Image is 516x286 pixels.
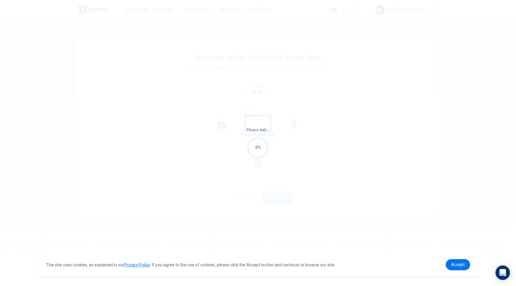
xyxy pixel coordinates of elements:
div: Open Intercom Messenger [495,265,510,280]
div: cookieconsent [39,253,477,276]
span: This site uses cookies, as explained in our . If you agree to the use of cookies, please click th... [46,262,335,267]
div: 0% [255,144,261,151]
a: Privacy Policy [124,262,150,267]
span: Accept [451,262,465,267]
span: Please wait... [247,128,270,132]
a: dismiss cookie message [446,259,470,270]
